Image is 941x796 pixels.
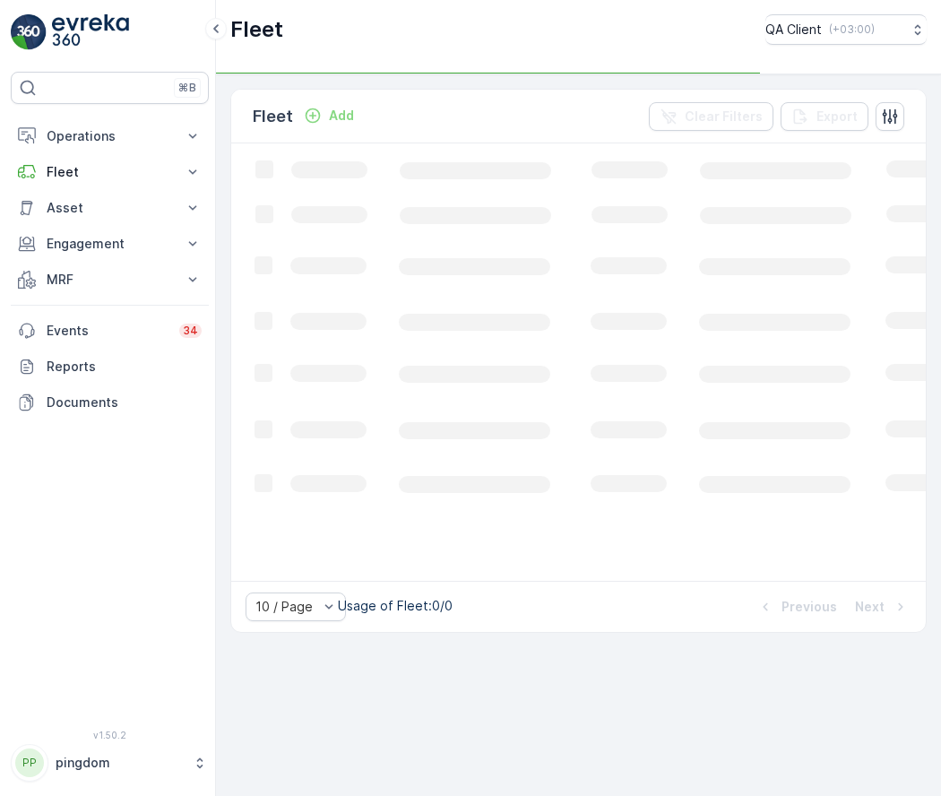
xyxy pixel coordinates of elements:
[178,81,196,95] p: ⌘B
[11,118,209,154] button: Operations
[765,14,927,45] button: QA Client(+03:00)
[855,598,885,616] p: Next
[649,102,773,131] button: Clear Filters
[755,596,839,618] button: Previous
[765,21,822,39] p: QA Client
[11,154,209,190] button: Fleet
[11,349,209,385] a: Reports
[11,14,47,50] img: logo
[47,127,173,145] p: Operations
[11,262,209,298] button: MRF
[11,226,209,262] button: Engagement
[47,322,168,340] p: Events
[47,235,173,253] p: Engagement
[338,597,453,615] p: Usage of Fleet : 0/0
[781,598,837,616] p: Previous
[11,385,209,420] a: Documents
[47,163,173,181] p: Fleet
[56,754,184,772] p: pingdom
[253,104,293,129] p: Fleet
[47,271,173,289] p: MRF
[15,748,44,777] div: PP
[781,102,868,131] button: Export
[47,199,173,217] p: Asset
[816,108,858,125] p: Export
[11,744,209,782] button: PPpingdom
[47,394,202,411] p: Documents
[685,108,763,125] p: Clear Filters
[11,730,209,740] span: v 1.50.2
[52,14,129,50] img: logo_light-DOdMpM7g.png
[329,107,354,125] p: Add
[230,15,283,44] p: Fleet
[47,358,202,376] p: Reports
[183,324,198,338] p: 34
[11,190,209,226] button: Asset
[297,105,361,126] button: Add
[11,313,209,349] a: Events34
[853,596,911,618] button: Next
[829,22,875,37] p: ( +03:00 )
